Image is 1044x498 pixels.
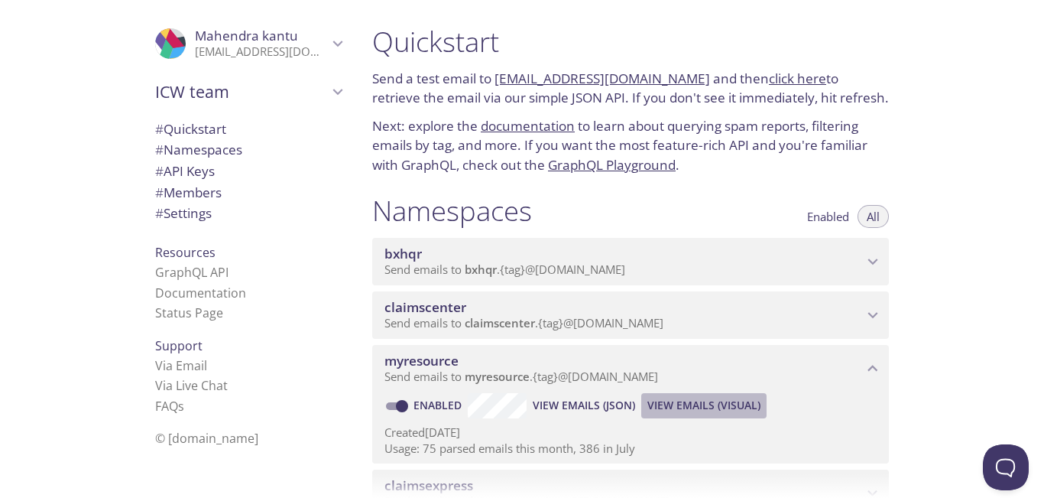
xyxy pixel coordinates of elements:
[155,184,164,201] span: #
[384,369,658,384] span: Send emails to . {tag} @[DOMAIN_NAME]
[143,161,354,182] div: API Keys
[155,141,242,158] span: Namespaces
[465,369,530,384] span: myresource
[533,396,635,415] span: View Emails (JSON)
[858,205,889,228] button: All
[155,264,229,281] a: GraphQL API
[798,205,858,228] button: Enabled
[155,377,228,394] a: Via Live Chat
[384,315,663,330] span: Send emails to . {tag} @[DOMAIN_NAME]
[641,393,767,418] button: View Emails (Visual)
[143,119,354,140] div: Quickstart
[384,352,459,369] span: myresource
[155,81,328,103] span: ICW team
[527,393,641,418] button: View Emails (JSON)
[384,245,422,262] span: bxhqr
[769,70,826,87] a: click here
[384,425,877,441] p: Created [DATE]
[372,291,889,339] div: claimscenter namespace
[548,156,676,174] a: GraphQL Playground
[647,396,760,415] span: View Emails (Visual)
[155,357,207,374] a: Via Email
[372,69,889,108] p: Send a test email to and then to retrieve the email via our simple JSON API. If you don't see it ...
[143,18,354,69] div: Mahendra kantu
[155,184,222,201] span: Members
[143,72,354,112] div: ICW team
[372,238,889,285] div: bxhqr namespace
[155,204,164,222] span: #
[384,441,877,457] p: Usage: 75 parsed emails this month, 386 in July
[465,262,497,277] span: bxhqr
[143,203,354,224] div: Team Settings
[143,182,354,203] div: Members
[481,117,575,135] a: documentation
[195,44,328,60] p: [EMAIL_ADDRESS][DOMAIN_NAME]
[155,120,226,138] span: Quickstart
[155,337,203,354] span: Support
[384,262,625,277] span: Send emails to . {tag} @[DOMAIN_NAME]
[155,162,215,180] span: API Keys
[465,315,535,330] span: claimscenter
[372,194,532,228] h1: Namespaces
[155,398,184,415] a: FAQ
[143,139,354,161] div: Namespaces
[384,298,466,316] span: claimscenter
[155,244,216,261] span: Resources
[983,444,1029,490] iframe: Help Scout Beacon - Open
[372,345,889,392] div: myresource namespace
[372,24,889,59] h1: Quickstart
[178,398,184,415] span: s
[372,116,889,175] p: Next: explore the to learn about querying spam reports, filtering emails by tag, and more. If you...
[155,162,164,180] span: #
[195,27,298,44] span: Mahendra kantu
[155,120,164,138] span: #
[155,285,246,301] a: Documentation
[155,141,164,158] span: #
[155,430,258,447] span: © [DOMAIN_NAME]
[411,398,468,412] a: Enabled
[155,304,223,321] a: Status Page
[155,204,212,222] span: Settings
[494,70,710,87] a: [EMAIL_ADDRESS][DOMAIN_NAME]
